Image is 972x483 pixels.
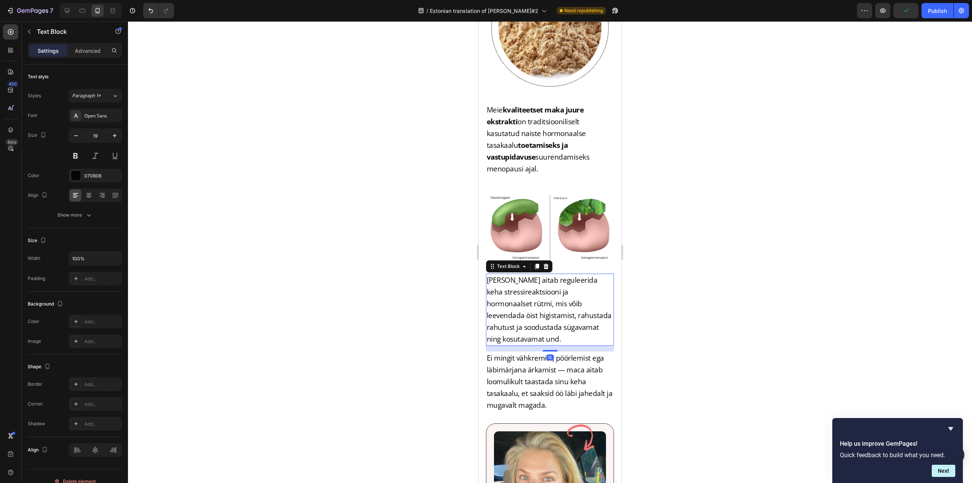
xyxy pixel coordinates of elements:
p: Meie on traditsiooniliselt kasutatud naiste hormonaalse tasakaalu suurendamiseks menopausi ajal. [8,83,135,154]
p: Text Block [37,27,101,36]
div: Image [28,338,41,345]
img: 3_CA_EstrogenDecline_Arrow_Creative_GIF.gif [70,380,127,437]
span: Need republishing [564,7,603,14]
div: Add... [84,338,120,345]
div: Shape [28,362,52,372]
span: Paragraph 1* [72,92,101,99]
div: Add... [84,381,120,388]
div: Align [28,445,49,455]
span: / [426,7,428,15]
div: Undo/Redo [143,3,174,18]
button: Hide survey [946,424,955,433]
input: Auto [69,252,121,265]
div: Size [28,130,48,141]
div: Styles [28,92,41,99]
button: Show more [28,208,122,222]
button: Publish [922,3,953,18]
div: 070606 [84,173,120,179]
div: Color [28,318,39,325]
div: Show more [57,211,93,219]
div: Add... [84,276,120,282]
div: Shadow [28,420,45,427]
img: gempages_583358439867024345-e15e41a5-6234-427b-be6f-4b83dd7eb7e4.jpg [7,171,136,241]
iframe: Design area [479,21,621,483]
h2: Help us improve GemPages! [840,439,955,448]
div: Background [28,299,65,309]
div: Font [28,112,37,119]
div: Add... [84,401,120,408]
div: Add... [84,421,120,428]
div: Rich Text Editor. Editing area: main [7,82,136,154]
div: 450 [7,81,18,87]
div: Add... [84,318,120,325]
p: Advanced [75,47,101,55]
p: Settings [38,47,59,55]
strong: toetamiseks ja vastupidavuse [8,119,89,141]
p: Ei mingit vähkremist, pöörlemist ega läbimärjana ärkamist — maca aitab loomulikult taastada sinu ... [8,331,135,390]
div: Color [28,172,39,179]
div: Open Sans [84,112,120,119]
div: 15 [68,333,75,339]
p: [PERSON_NAME] aitab reguleerida keha stressireaktsiooni ja hormonaalset rütmi, mis võib leevendad... [8,253,135,324]
div: Publish [928,7,947,15]
span: Estonian translation of [PERSON_NAME]#2 [430,7,538,15]
button: 7 [3,3,57,18]
div: Padding [28,275,45,282]
div: Size [28,236,48,246]
button: Paragraph 1* [69,89,122,103]
div: Corner [28,401,43,407]
div: Help us improve GemPages! [840,424,955,477]
p: 7 [50,6,53,15]
div: Border [28,381,43,388]
button: Next question [932,465,955,477]
div: Text style [28,73,49,80]
strong: kvaliteetset maka juure ekstrakti [8,84,105,105]
div: Text Block [17,242,43,249]
div: Beta [6,139,18,145]
div: Width [28,255,40,262]
p: Quick feedback to build what you need. [840,451,955,459]
div: Align [28,190,49,201]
